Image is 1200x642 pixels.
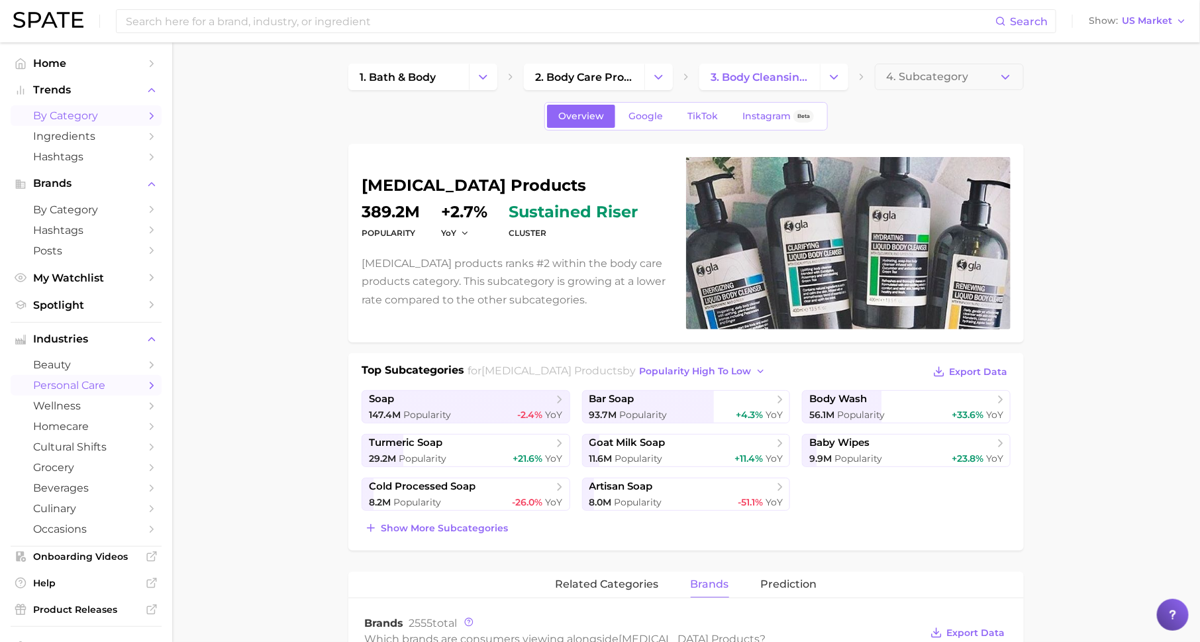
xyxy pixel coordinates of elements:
span: Popularity [615,453,663,464]
dt: cluster [509,225,638,241]
a: grocery [11,457,162,478]
span: Hashtags [33,224,139,237]
span: YoY [766,496,783,508]
span: Export Data [946,627,1005,639]
a: personal care [11,375,162,396]
a: 1. bath & body [348,64,469,90]
span: by Category [33,109,139,122]
button: 4. Subcategory [875,64,1024,90]
span: YoY [546,409,563,421]
a: Home [11,53,162,74]
span: +21.6% [513,453,543,464]
span: brands [691,578,729,590]
span: occasions [33,523,139,535]
span: sustained riser [509,204,638,220]
span: 147.4m [369,409,401,421]
span: +11.4% [734,453,763,464]
span: +4.3% [736,409,763,421]
a: Overview [547,105,615,128]
span: YoY [546,453,563,464]
button: Change Category [644,64,673,90]
input: Search here for a brand, industry, or ingredient [125,10,995,32]
span: related categories [556,578,659,590]
span: Popularity [403,409,451,421]
button: popularity high to low [636,362,770,380]
a: Spotlight [11,295,162,315]
span: soap [369,393,394,405]
span: 8.2m [369,496,391,508]
span: Industries [33,333,139,345]
dd: 389.2m [362,204,420,220]
span: Spotlight [33,299,139,311]
h1: Top Subcategories [362,362,464,382]
span: popularity high to low [640,366,752,377]
span: Product Releases [33,604,139,615]
p: [MEDICAL_DATA] products ranks #2 within the body care products category. This subcategory is grow... [362,254,670,309]
span: Overview [558,111,604,122]
span: personal care [33,379,139,392]
a: Onboarding Videos [11,547,162,566]
a: beverages [11,478,162,498]
a: cultural shifts [11,437,162,457]
span: Popularity [399,453,446,464]
button: Brands [11,174,162,193]
span: Popularity [620,409,668,421]
span: -26.0% [513,496,543,508]
span: Help [33,577,139,589]
a: soap147.4m Popularity-2.4% YoY [362,390,570,423]
span: 9.9m [809,453,832,464]
a: beauty [11,354,162,375]
span: +23.8% [952,453,983,464]
span: 8.0m [589,496,612,508]
span: Show [1089,17,1118,25]
span: total [409,617,457,629]
a: Google [617,105,674,128]
span: cultural shifts [33,441,139,453]
span: 56.1m [809,409,834,421]
a: My Watchlist [11,268,162,288]
a: Product Releases [11,600,162,619]
span: Google [628,111,663,122]
span: culinary [33,502,139,515]
dd: +2.7% [441,204,487,220]
button: Export Data [930,362,1011,381]
span: 29.2m [369,453,396,464]
h1: [MEDICAL_DATA] products [362,178,670,193]
span: Instagram [742,111,791,122]
a: Help [11,573,162,593]
span: goat milk soap [589,437,666,449]
a: wellness [11,396,162,416]
a: by Category [11,199,162,220]
span: 11.6m [589,453,613,464]
span: Brands [33,178,139,189]
a: baby wipes9.9m Popularity+23.8% YoY [802,434,1011,467]
span: 4. Subcategory [886,71,968,83]
span: YoY [766,453,783,464]
span: Popularity [615,496,662,508]
span: 2555 [409,617,432,629]
span: bar soap [589,393,634,405]
span: wellness [33,400,139,412]
span: turmeric soap [369,437,442,449]
a: by Category [11,105,162,126]
span: My Watchlist [33,272,139,284]
a: 3. body cleansing products [699,64,820,90]
span: YoY [546,496,563,508]
span: -2.4% [518,409,543,421]
a: Hashtags [11,146,162,167]
a: body wash56.1m Popularity+33.6% YoY [802,390,1011,423]
a: cold processed soap8.2m Popularity-26.0% YoY [362,478,570,511]
a: culinary [11,498,162,519]
a: artisan soap8.0m Popularity-51.1% YoY [582,478,791,511]
a: turmeric soap29.2m Popularity+21.6% YoY [362,434,570,467]
span: Brands [364,617,403,629]
span: Search [1010,15,1048,28]
span: cold processed soap [369,480,475,493]
span: beverages [33,482,139,494]
span: Trends [33,84,139,96]
span: YoY [986,453,1003,464]
span: body wash [809,393,867,405]
span: 3. body cleansing products [711,71,809,83]
span: -51.1% [738,496,763,508]
button: Change Category [820,64,848,90]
